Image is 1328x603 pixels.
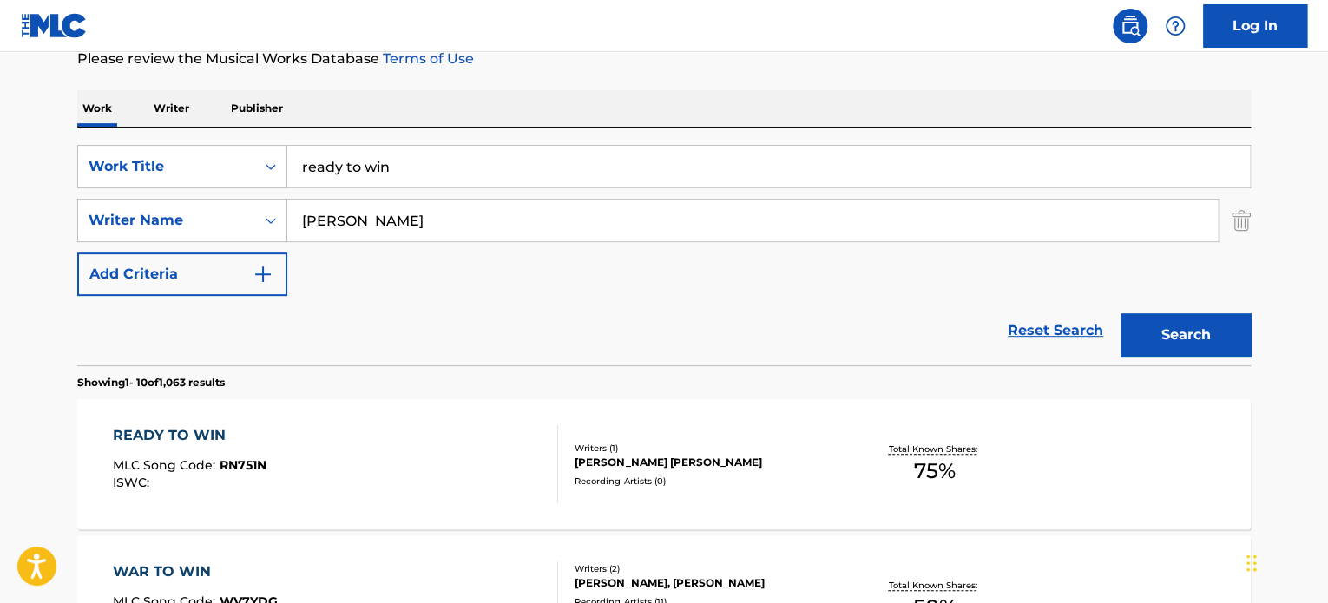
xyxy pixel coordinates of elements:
[1158,9,1193,43] div: Help
[575,562,837,575] div: Writers ( 2 )
[1121,313,1251,357] button: Search
[379,50,474,67] a: Terms of Use
[1246,537,1257,589] div: Drag
[1113,9,1147,43] a: Public Search
[1241,520,1328,603] iframe: Chat Widget
[914,456,956,487] span: 75 %
[113,457,220,473] span: MLC Song Code :
[1203,4,1307,48] a: Log In
[77,375,225,390] p: Showing 1 - 10 of 1,063 results
[575,442,837,455] div: Writers ( 1 )
[575,575,837,591] div: [PERSON_NAME], [PERSON_NAME]
[226,90,288,127] p: Publisher
[21,13,88,38] img: MLC Logo
[77,145,1251,365] form: Search Form
[113,475,154,490] span: ISWC :
[888,579,981,592] p: Total Known Shares:
[220,457,266,473] span: RN751N
[888,442,981,456] p: Total Known Shares:
[77,49,1251,69] p: Please review the Musical Works Database
[113,561,278,582] div: WAR TO WIN
[999,311,1112,350] a: Reset Search
[1165,16,1186,36] img: help
[89,210,245,231] div: Writer Name
[77,252,287,296] button: Add Criteria
[77,399,1251,529] a: READY TO WINMLC Song Code:RN751NISWC:Writers (1)[PERSON_NAME] [PERSON_NAME]Recording Artists (0)T...
[89,156,245,177] div: Work Title
[148,90,194,127] p: Writer
[1232,199,1251,242] img: Delete Criterion
[575,455,837,470] div: [PERSON_NAME] [PERSON_NAME]
[575,475,837,488] div: Recording Artists ( 0 )
[77,90,117,127] p: Work
[1120,16,1141,36] img: search
[113,425,266,446] div: READY TO WIN
[253,264,273,285] img: 9d2ae6d4665cec9f34b9.svg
